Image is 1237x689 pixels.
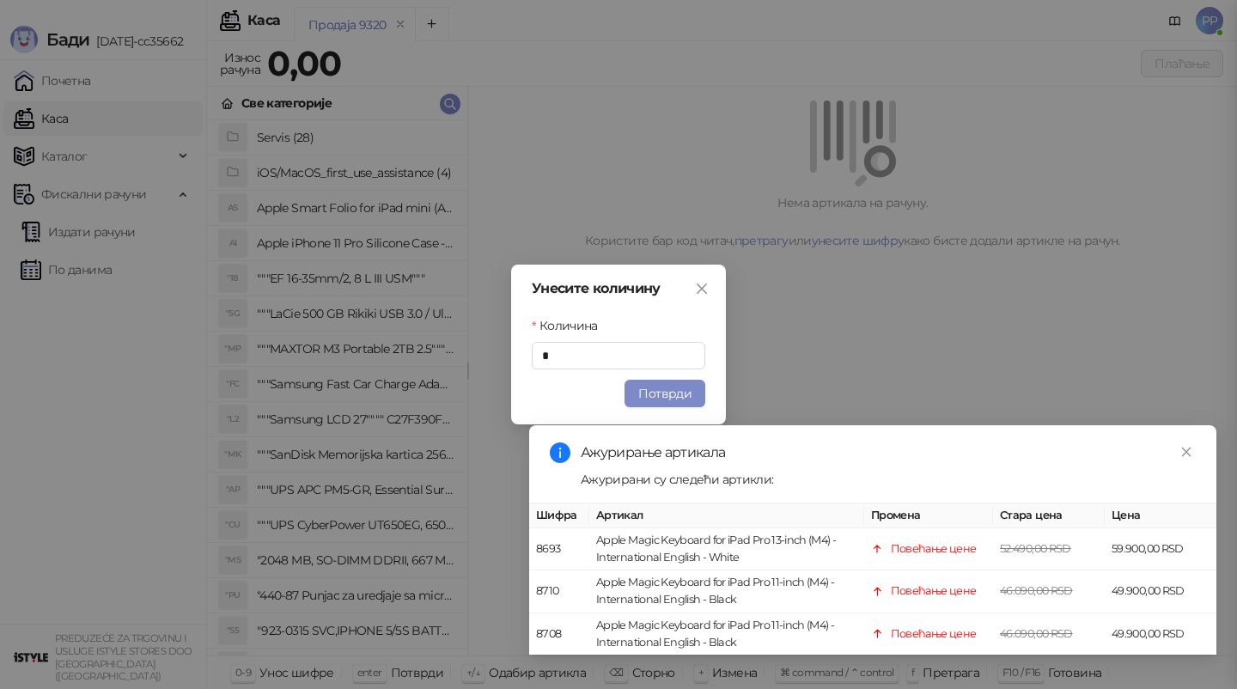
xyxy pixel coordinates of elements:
[550,442,570,463] span: info-circle
[1000,585,1073,598] span: 46.090,00 RSD
[529,613,589,655] td: 8708
[533,343,704,369] input: Количина
[529,503,589,528] th: Шифра
[688,282,716,296] span: Close
[1000,542,1071,555] span: 52.490,00 RSD
[581,470,1196,489] div: Ажурирани су следећи артикли:
[891,583,977,601] div: Повећање цене
[1105,613,1216,655] td: 49.900,00 RSD
[589,528,864,570] td: Apple Magic Keyboard for iPad Pro 13-inch (M4) - International English - White
[993,503,1105,528] th: Стара цена
[1000,627,1073,640] span: 46.090,00 RSD
[688,275,716,302] button: Close
[695,282,709,296] span: close
[532,316,608,335] label: Количина
[864,503,993,528] th: Промена
[1105,571,1216,613] td: 49.900,00 RSD
[625,380,705,407] button: Потврди
[891,540,977,558] div: Повећање цене
[891,625,977,643] div: Повећање цене
[589,503,864,528] th: Артикал
[589,571,864,613] td: Apple Magic Keyboard for iPad Pro 11-inch (M4) - International English - Black
[529,571,589,613] td: 8710
[581,442,1196,463] div: Ажурирање артикала
[589,613,864,655] td: Apple Magic Keyboard for iPad Pro 11-inch (M4) - International English - Black
[1180,446,1192,458] span: close
[532,282,705,296] div: Унесите количину
[1105,528,1216,570] td: 59.900,00 RSD
[1177,442,1196,461] a: Close
[529,528,589,570] td: 8693
[1105,503,1216,528] th: Цена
